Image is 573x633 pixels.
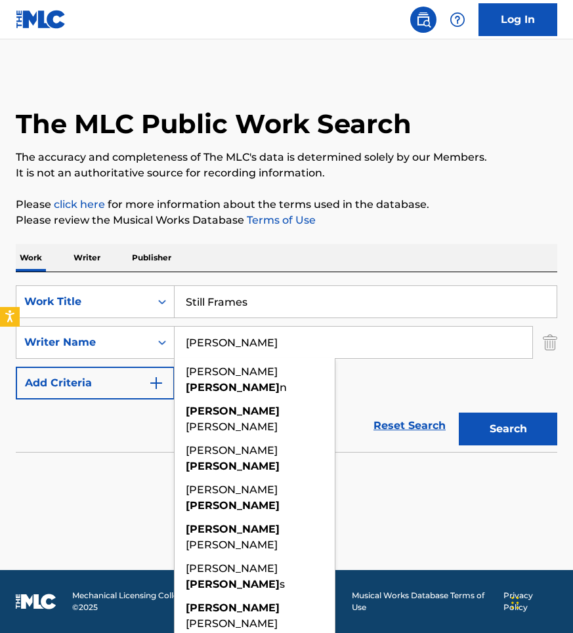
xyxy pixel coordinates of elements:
[543,326,557,359] img: Delete Criterion
[410,7,436,33] a: Public Search
[507,570,573,633] iframe: Chat Widget
[415,12,431,28] img: search
[16,108,412,140] h1: The MLC Public Work Search
[16,594,56,609] img: logo
[24,335,142,350] div: Writer Name
[186,617,278,630] span: [PERSON_NAME]
[478,3,557,36] a: Log In
[24,294,142,310] div: Work Title
[16,285,557,452] form: Search Form
[16,197,557,213] p: Please for more information about the terms used in the database.
[148,375,164,391] img: 9d2ae6d4665cec9f34b9.svg
[186,365,278,378] span: [PERSON_NAME]
[450,12,465,28] img: help
[186,381,280,394] strong: [PERSON_NAME]
[72,590,218,613] span: Mechanical Licensing Collective © 2025
[280,381,287,394] span: n
[186,483,278,496] span: [PERSON_NAME]
[186,499,280,512] strong: [PERSON_NAME]
[16,213,557,228] p: Please review the Musical Works Database
[244,214,316,226] a: Terms of Use
[54,198,105,211] a: click here
[459,413,557,445] button: Search
[186,405,280,417] strong: [PERSON_NAME]
[186,523,280,535] strong: [PERSON_NAME]
[16,367,175,399] button: Add Criteria
[367,411,452,440] a: Reset Search
[186,460,280,472] strong: [PERSON_NAME]
[503,590,557,613] a: Privacy Policy
[444,7,471,33] div: Help
[128,244,175,272] p: Publisher
[16,10,66,29] img: MLC Logo
[186,444,278,457] span: [PERSON_NAME]
[352,590,496,613] a: Musical Works Database Terms of Use
[70,244,104,272] p: Writer
[186,539,278,551] span: [PERSON_NAME]
[16,165,557,181] p: It is not an authoritative source for recording information.
[280,578,285,590] span: s
[186,562,278,575] span: [PERSON_NAME]
[186,602,280,614] strong: [PERSON_NAME]
[16,150,557,165] p: The accuracy and completeness of The MLC's data is determined solely by our Members.
[186,578,280,590] strong: [PERSON_NAME]
[16,244,46,272] p: Work
[511,583,519,623] div: Drag
[186,420,278,433] span: [PERSON_NAME]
